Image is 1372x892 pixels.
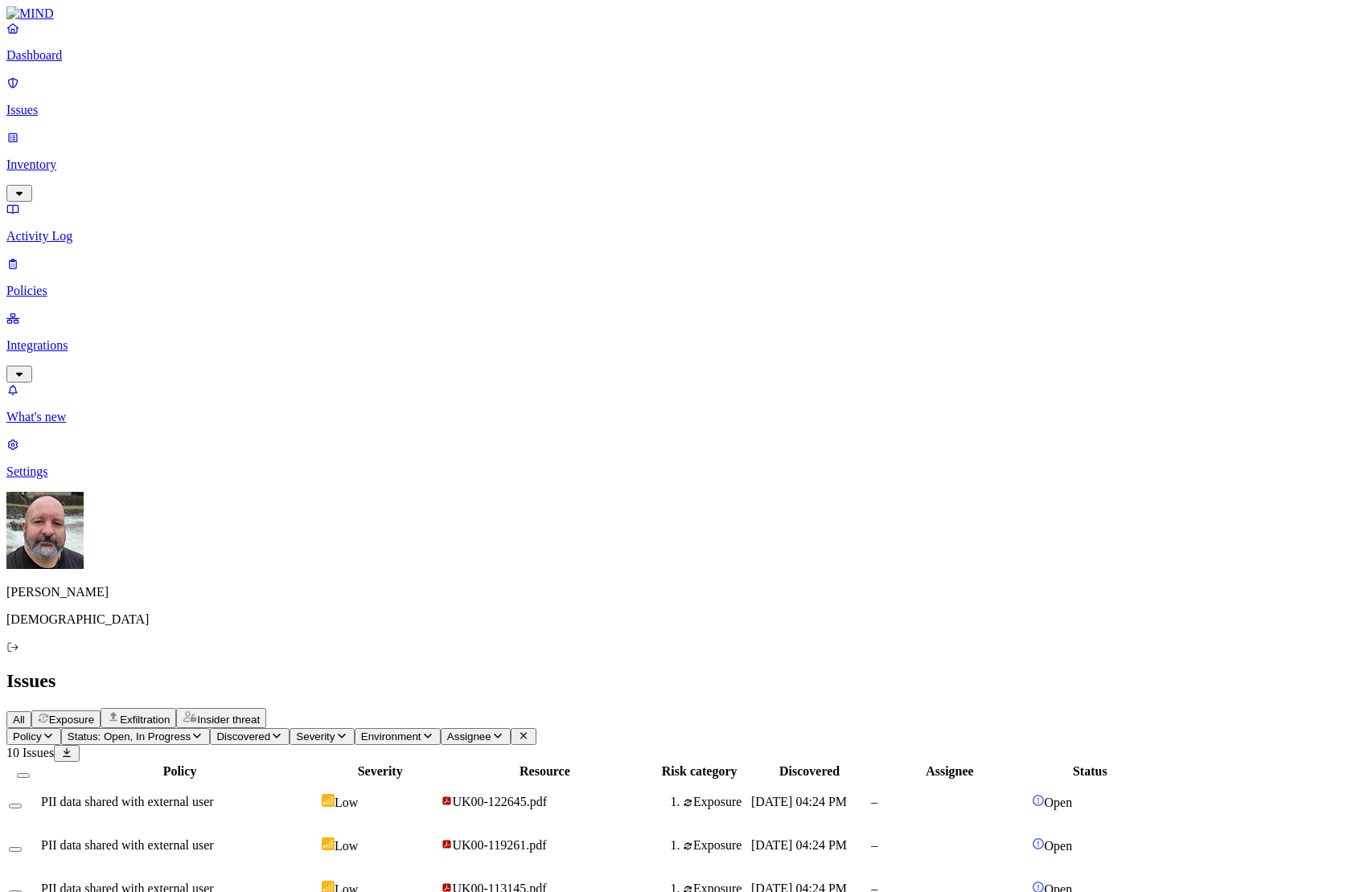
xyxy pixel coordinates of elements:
h2: Issues [6,670,1366,692]
span: Exfiltration [120,714,170,726]
button: Select row [9,804,22,808]
span: Insider threat [197,714,260,726]
span: [DATE] 04:24 PM [751,838,847,852]
p: What's new [6,410,1366,424]
a: Settings [6,437,1366,479]
div: Status [1032,764,1148,779]
a: Issues [6,76,1366,117]
div: Resource [442,764,647,779]
p: Settings [6,464,1366,479]
p: Dashboard [6,48,1366,63]
span: Low [335,796,358,809]
span: Discovered [216,730,270,743]
div: Exposure [683,838,748,853]
a: Inventory [6,130,1366,199]
span: All [13,714,25,726]
a: What's new [6,383,1366,424]
div: Exposure [683,795,748,809]
a: Activity Log [6,202,1366,243]
img: adobe-pdf [442,796,452,806]
img: MIND [6,6,54,21]
a: MIND [6,6,1366,21]
div: Discovered [751,764,868,779]
span: Assignee [447,730,491,743]
div: Severity [322,764,438,779]
p: Activity Log [6,229,1366,243]
span: – [871,795,877,808]
span: Status: Open, In Progress [68,730,191,743]
span: Open [1045,796,1073,809]
div: Assignee [871,764,1028,779]
img: severity-low [322,837,335,850]
button: Select all [17,773,30,778]
span: Environment [361,730,421,743]
p: Issues [6,103,1366,117]
span: Exposure [49,714,94,726]
p: Integrations [6,338,1366,353]
span: Policy [13,730,42,743]
p: [DEMOGRAPHIC_DATA] [6,612,1366,627]
span: – [871,838,877,852]
span: Severity [296,730,335,743]
a: Integrations [6,311,1366,380]
div: Policy [41,764,318,779]
span: Low [335,839,358,853]
button: Select row [9,847,22,852]
a: Dashboard [6,21,1366,63]
span: Open [1045,839,1073,853]
span: PII data shared with external user [41,838,214,852]
img: status-open [1032,837,1045,850]
div: Risk category [651,764,748,779]
img: adobe-pdf [442,839,452,849]
span: UK00-122645.pdf [452,795,547,808]
img: severity-low [322,794,335,807]
span: [DATE] 04:24 PM [751,795,847,808]
img: Ben Goodstein [6,492,84,569]
p: [PERSON_NAME] [6,585,1366,599]
span: PII data shared with external user [41,795,214,808]
p: Inventory [6,158,1366,172]
img: status-open [1032,794,1045,807]
p: Policies [6,284,1366,298]
a: Policies [6,256,1366,298]
span: 10 Issues [6,746,54,759]
span: UK00-119261.pdf [452,838,546,852]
